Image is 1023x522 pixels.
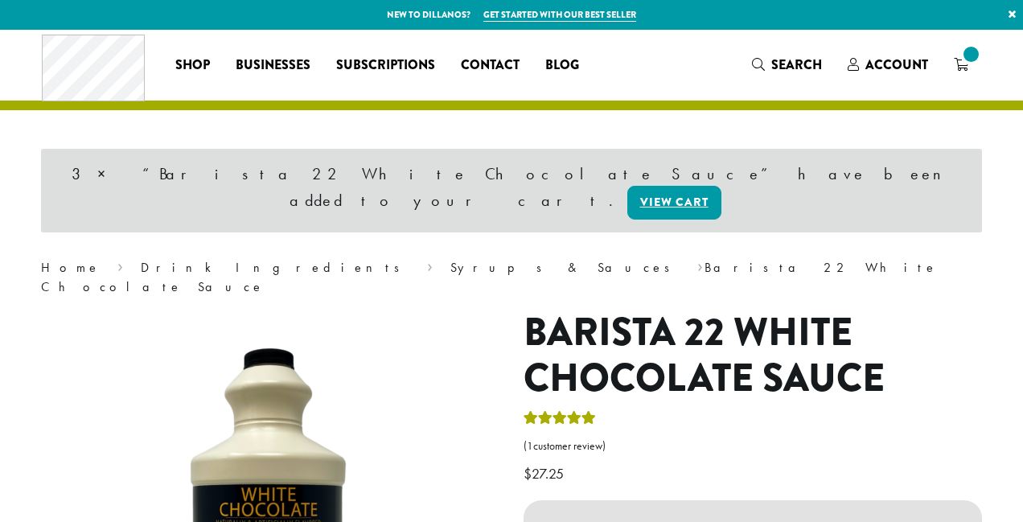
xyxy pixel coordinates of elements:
[527,439,533,453] span: 1
[739,51,835,78] a: Search
[427,253,433,277] span: ›
[141,259,410,276] a: Drink Ingredients
[865,55,928,74] span: Account
[524,464,532,483] span: $
[162,52,223,78] a: Shop
[236,55,310,76] span: Businesses
[524,409,596,433] div: Rated 5.00 out of 5
[771,55,822,74] span: Search
[117,253,123,277] span: ›
[450,259,680,276] a: Syrups & Sauces
[483,8,636,22] a: Get started with our best seller
[697,253,703,277] span: ›
[524,464,568,483] bdi: 27.25
[524,438,982,454] a: (1customer review)
[545,55,579,76] span: Blog
[627,186,721,220] a: View cart
[41,259,101,276] a: Home
[41,258,982,297] nav: Breadcrumb
[461,55,520,76] span: Contact
[41,149,982,232] div: 3 × “Barista 22 White Chocolate Sauce” have been added to your cart.
[524,310,982,402] h1: Barista 22 White Chocolate Sauce
[175,55,210,76] span: Shop
[336,55,435,76] span: Subscriptions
